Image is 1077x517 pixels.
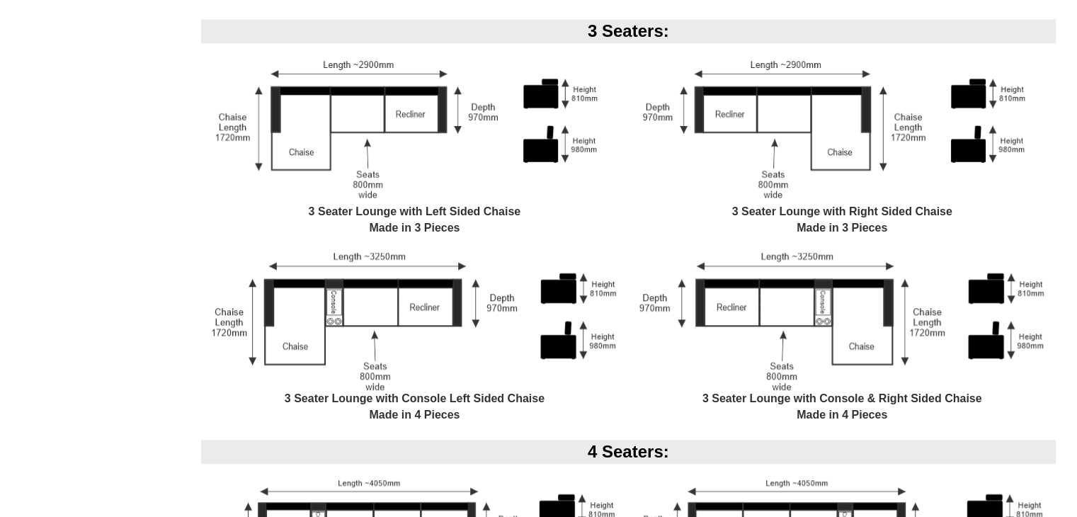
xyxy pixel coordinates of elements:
b: 3 Seater Lounge with Left Sided Chaise Made in 3 Pieces [309,205,521,234]
img: 3 Seater Lounge with Console & Left Sided Chaise [212,253,617,391]
b: 3 Seater Lounge with Console Left Sided Chaise Made in 4 Pieces [285,392,545,421]
b: 3 Seater Lounge with Console & Right Sided Chaise Made in 4 Pieces [702,392,982,421]
div: 3 Seaters: [201,19,1056,43]
img: 3 Seater Lounge with Console & Right Sided Chaise [639,253,1044,391]
b: 3 Seater Lounge with Right Sided Chaise Made in 3 Pieces [732,205,952,234]
img: 3 Seater Lounge with Right Sided Chaise [639,59,1045,205]
img: 3 Seater Lounge with Left Sided Chaise [212,59,618,205]
div: 4 Seaters: [201,440,1056,464]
